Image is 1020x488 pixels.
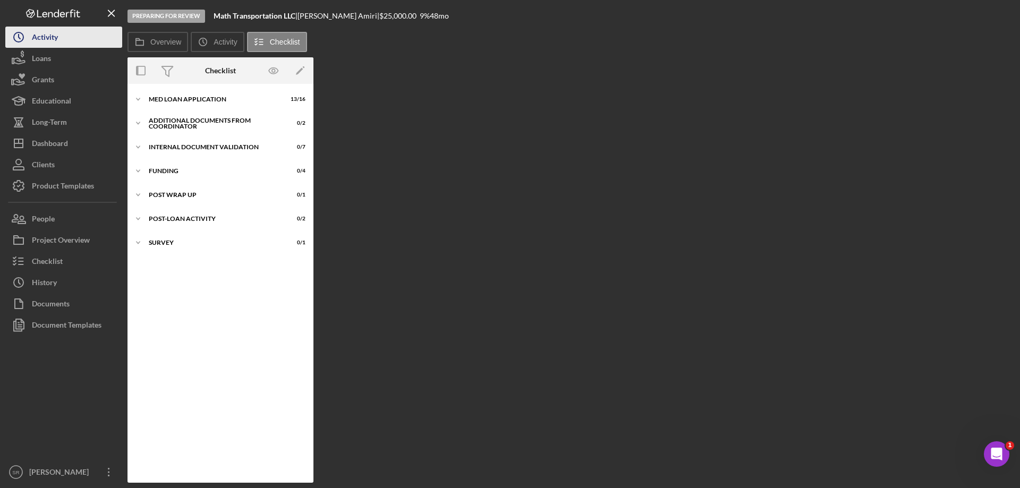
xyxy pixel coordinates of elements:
[5,229,122,251] button: Project Overview
[32,251,63,275] div: Checklist
[214,12,297,20] div: |
[5,314,122,336] button: Document Templates
[214,11,295,20] b: Math Transportation LLC
[191,32,244,52] button: Activity
[12,469,19,475] text: SR
[430,12,449,20] div: 48 mo
[32,208,55,232] div: People
[32,229,90,253] div: Project Overview
[1006,441,1014,450] span: 1
[214,38,237,46] label: Activity
[5,208,122,229] button: People
[5,133,122,154] button: Dashboard
[5,154,122,175] button: Clients
[5,272,122,293] button: History
[5,175,122,196] button: Product Templates
[127,32,188,52] button: Overview
[5,48,122,69] button: Loans
[32,112,67,135] div: Long-Term
[297,12,379,20] div: [PERSON_NAME] Amiri |
[32,272,57,296] div: History
[5,293,122,314] button: Documents
[32,48,51,72] div: Loans
[149,192,279,198] div: Post Wrap Up
[127,10,205,23] div: Preparing for Review
[149,117,279,130] div: Additional Documents from Coordinator
[32,154,55,178] div: Clients
[32,133,68,157] div: Dashboard
[286,96,305,102] div: 13 / 16
[286,239,305,246] div: 0 / 1
[286,144,305,150] div: 0 / 7
[27,461,96,485] div: [PERSON_NAME]
[150,38,181,46] label: Overview
[32,293,70,317] div: Documents
[286,168,305,174] div: 0 / 4
[247,32,307,52] button: Checklist
[149,144,279,150] div: Internal Document Validation
[149,168,279,174] div: Funding
[5,27,122,48] button: Activity
[5,69,122,90] button: Grants
[420,12,430,20] div: 9 %
[379,12,420,20] div: $25,000.00
[32,27,58,50] div: Activity
[32,175,94,199] div: Product Templates
[32,314,101,338] div: Document Templates
[5,251,122,272] button: Checklist
[149,96,279,102] div: MED Loan Application
[149,239,279,246] div: Survey
[286,120,305,126] div: 0 / 2
[5,90,122,112] button: Educational
[270,38,300,46] label: Checklist
[149,216,279,222] div: Post-Loan Activity
[32,69,54,93] div: Grants
[205,66,236,75] div: Checklist
[5,112,122,133] button: Long-Term
[5,461,122,483] button: SR[PERSON_NAME]
[286,216,305,222] div: 0 / 2
[286,192,305,198] div: 0 / 1
[32,90,71,114] div: Educational
[984,441,1009,467] iframe: Intercom live chat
